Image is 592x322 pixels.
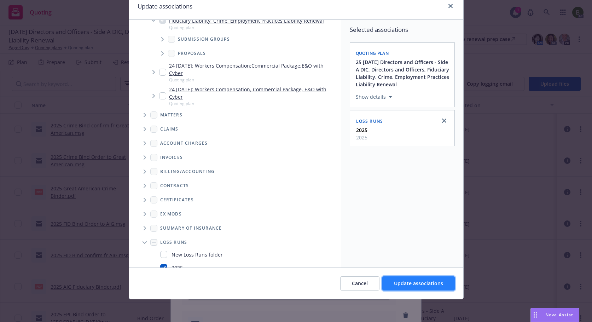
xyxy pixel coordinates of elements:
span: Loss Runs [356,118,383,124]
span: Selected associations [350,25,455,34]
a: 24 [DATE]: Workers Compensation;Commercial Package;E&O with Cyber [169,62,338,77]
span: Submission groups [178,37,230,41]
span: Certificates [160,198,194,202]
span: Ex Mods [160,212,182,216]
button: Nova Assist [530,308,579,322]
span: Account charges [160,141,208,145]
span: Quoting plan [169,100,338,107]
span: Billing/Accounting [160,169,215,174]
h1: Update associations [138,2,192,11]
span: 2025 [356,134,367,141]
a: New Loss Runs folder [172,251,223,258]
span: Matters [160,113,182,117]
button: 25 [DATE] Directors and Officers - Side A DIC, Directors and Officers, Fiduciary Liability, Crime... [356,58,450,88]
span: Quoting plan [169,77,338,83]
button: Update associations [382,276,455,291]
span: Update associations [394,280,443,287]
button: Show details [353,93,395,101]
a: close [446,2,455,10]
span: Invoices [160,155,183,160]
span: Proposals [178,51,206,56]
span: Cancel [352,280,368,287]
span: Claims [160,127,179,131]
span: Loss Runs [160,240,187,245]
div: Drag to move [531,308,540,322]
a: 2025 [172,264,183,271]
a: 24 [DATE]: Workers Compensation, Commercial Package, E&O with Cyber [169,86,338,100]
button: Cancel [340,276,379,291]
span: Summary of insurance [160,226,222,230]
span: Quoting plan [356,50,389,56]
div: Folder Tree Example [129,165,341,290]
a: close [440,116,448,125]
strong: 2025 [356,127,367,133]
span: Nova Assist [545,312,573,318]
span: Contracts [160,184,189,188]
